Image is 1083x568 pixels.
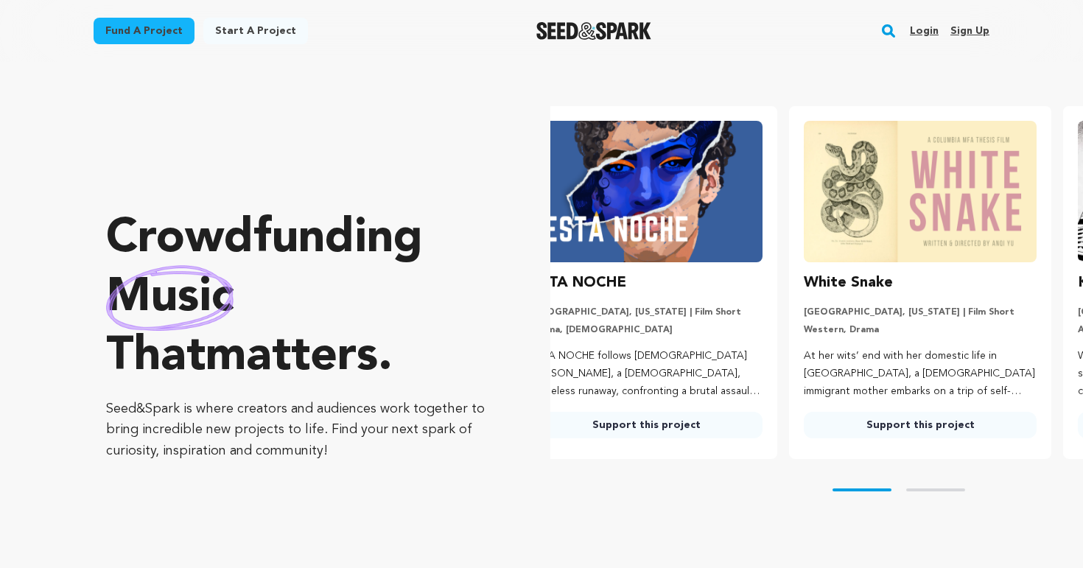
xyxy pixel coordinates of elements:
a: Support this project [804,412,1037,438]
p: ESTA NOCHE follows [DEMOGRAPHIC_DATA] [PERSON_NAME], a [DEMOGRAPHIC_DATA], homeless runaway, conf... [530,348,763,400]
h3: ESTA NOCHE [530,271,626,295]
img: White Snake image [804,121,1037,262]
p: [GEOGRAPHIC_DATA], [US_STATE] | Film Short [804,306,1037,318]
a: Login [910,19,939,43]
img: hand sketched image [106,265,234,331]
p: At her wits’ end with her domestic life in [GEOGRAPHIC_DATA], a [DEMOGRAPHIC_DATA] immigrant moth... [804,348,1037,400]
a: Start a project [203,18,308,44]
p: Western, Drama [804,324,1037,336]
p: Drama, [DEMOGRAPHIC_DATA] [530,324,763,336]
a: Seed&Spark Homepage [536,22,652,40]
a: Support this project [530,412,763,438]
p: [GEOGRAPHIC_DATA], [US_STATE] | Film Short [530,306,763,318]
a: Sign up [950,19,989,43]
p: Crowdfunding that . [106,210,491,387]
p: Seed&Spark is where creators and audiences work together to bring incredible new projects to life... [106,399,491,462]
span: matters [206,334,378,381]
h3: White Snake [804,271,893,295]
img: ESTA NOCHE image [530,121,763,262]
a: Fund a project [94,18,194,44]
img: Seed&Spark Logo Dark Mode [536,22,652,40]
